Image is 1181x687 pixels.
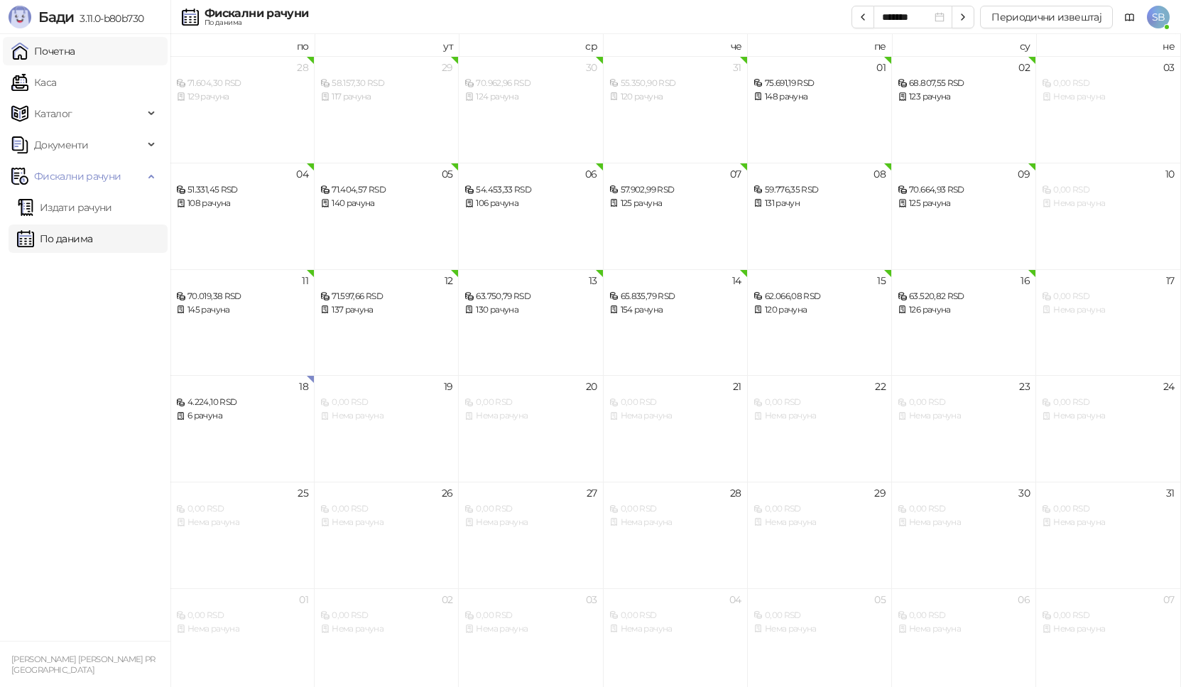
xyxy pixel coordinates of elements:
div: 28 [297,63,308,72]
th: ср [459,34,603,56]
div: 22 [875,382,886,391]
td: 2025-08-28 [604,482,748,588]
div: 18 [299,382,308,391]
td: 2025-08-06 [459,163,603,269]
div: Нема рачуна [753,409,886,423]
div: 0,00 RSD [898,396,1030,409]
span: Каталог [34,99,72,128]
div: 04 [296,169,308,179]
td: 2025-07-31 [604,56,748,163]
div: 13 [589,276,597,286]
div: Нема рачуна [176,622,308,636]
div: 145 рачуна [176,303,308,317]
div: 108 рачуна [176,197,308,210]
div: 29 [874,488,886,498]
div: Нема рачуна [609,409,741,423]
div: 140 рачуна [320,197,452,210]
span: Документи [34,131,88,159]
div: 137 рачуна [320,303,452,317]
td: 2025-08-30 [892,482,1036,588]
th: ут [315,34,459,56]
a: Каса [11,68,56,97]
div: 19 [444,382,453,391]
div: 01 [876,63,886,72]
button: Периодични извештај [980,6,1113,28]
div: 148 рачуна [753,90,886,104]
div: 58.157,30 RSD [320,77,452,90]
div: 55.350,90 RSD [609,77,741,90]
div: 08 [873,169,886,179]
div: Нема рачуна [464,516,597,529]
div: 12 [445,276,453,286]
td: 2025-08-18 [170,375,315,482]
div: 05 [442,169,453,179]
td: 2025-08-31 [1036,482,1180,588]
div: 0,00 RSD [753,502,886,516]
div: 125 рачуна [898,197,1030,210]
div: Фискални рачуни [205,8,308,19]
div: 54.453,33 RSD [464,183,597,197]
td: 2025-08-10 [1036,163,1180,269]
div: 0,00 RSD [1042,183,1174,197]
div: 03 [1163,63,1175,72]
div: 02 [442,595,453,605]
td: 2025-08-15 [748,269,892,376]
div: 20 [586,382,597,391]
span: 3.11.0-b80b730 [74,12,143,25]
th: су [892,34,1036,56]
div: 0,00 RSD [320,396,452,409]
div: 0,00 RSD [320,609,452,622]
div: 63.750,79 RSD [464,290,597,303]
td: 2025-08-08 [748,163,892,269]
div: 63.520,82 RSD [898,290,1030,303]
td: 2025-08-13 [459,269,603,376]
div: 14 [732,276,741,286]
div: 0,00 RSD [1042,77,1174,90]
div: 6 рачуна [176,409,308,423]
div: Нема рачуна [464,409,597,423]
td: 2025-08-16 [892,269,1036,376]
div: 124 рачуна [464,90,597,104]
th: не [1036,34,1180,56]
td: 2025-08-24 [1036,375,1180,482]
div: 28 [730,488,741,498]
div: 0,00 RSD [1042,396,1174,409]
div: 4.224,10 RSD [176,396,308,409]
a: Почетна [11,37,75,65]
div: 17 [1166,276,1175,286]
div: 0,00 RSD [464,609,597,622]
div: Нема рачуна [1042,622,1174,636]
div: 03 [586,595,597,605]
td: 2025-08-20 [459,375,603,482]
div: 25 [298,488,308,498]
div: 29 [442,63,453,72]
div: Нема рачуна [320,409,452,423]
td: 2025-08-19 [315,375,459,482]
div: 75.691,19 RSD [753,77,886,90]
td: 2025-08-14 [604,269,748,376]
td: 2025-08-26 [315,482,459,588]
div: 120 рачуна [609,90,741,104]
span: SB [1147,6,1170,28]
div: 123 рачуна [898,90,1030,104]
div: 0,00 RSD [753,609,886,622]
div: 30 [586,63,597,72]
div: 05 [874,595,886,605]
td: 2025-07-29 [315,56,459,163]
div: 11 [302,276,308,286]
div: 62.066,08 RSD [753,290,886,303]
th: по [170,34,315,56]
td: 2025-08-09 [892,163,1036,269]
div: Нема рачуна [898,409,1030,423]
img: Logo [9,6,31,28]
td: 2025-08-05 [315,163,459,269]
div: 06 [585,169,597,179]
td: 2025-08-04 [170,163,315,269]
div: 04 [729,595,741,605]
td: 2025-08-01 [748,56,892,163]
div: 06 [1018,595,1030,605]
div: 125 рачуна [609,197,741,210]
div: По данима [205,19,308,26]
div: Нема рачуна [464,622,597,636]
div: 131 рачун [753,197,886,210]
